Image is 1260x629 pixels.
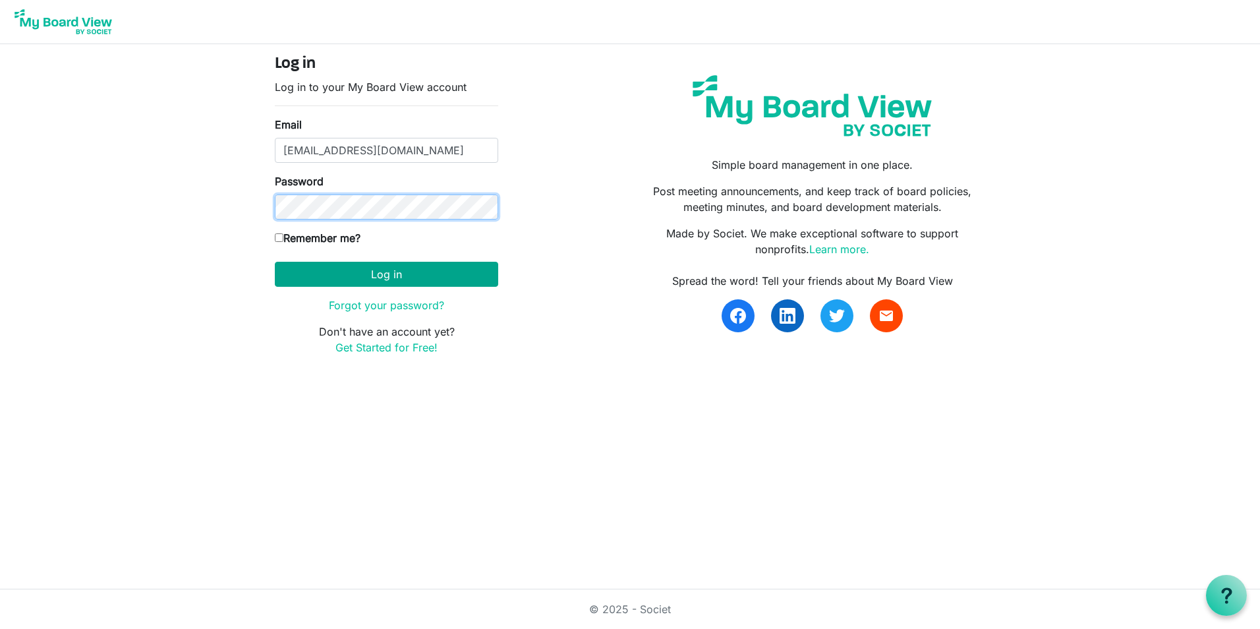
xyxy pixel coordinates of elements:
[275,79,498,95] p: Log in to your My Board View account
[780,308,795,324] img: linkedin.svg
[275,262,498,287] button: Log in
[275,55,498,74] h4: Log in
[275,173,324,189] label: Password
[640,157,985,173] p: Simple board management in one place.
[730,308,746,324] img: facebook.svg
[878,308,894,324] span: email
[275,117,302,133] label: Email
[275,324,498,355] p: Don't have an account yet?
[329,299,444,312] a: Forgot your password?
[275,233,283,242] input: Remember me?
[335,341,438,354] a: Get Started for Free!
[640,273,985,289] div: Spread the word! Tell your friends about My Board View
[809,243,869,256] a: Learn more.
[640,225,985,257] p: Made by Societ. We make exceptional software to support nonprofits.
[275,230,360,246] label: Remember me?
[829,308,845,324] img: twitter.svg
[683,65,942,146] img: my-board-view-societ.svg
[640,183,985,215] p: Post meeting announcements, and keep track of board policies, meeting minutes, and board developm...
[870,299,903,332] a: email
[11,5,116,38] img: My Board View Logo
[589,603,671,616] a: © 2025 - Societ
